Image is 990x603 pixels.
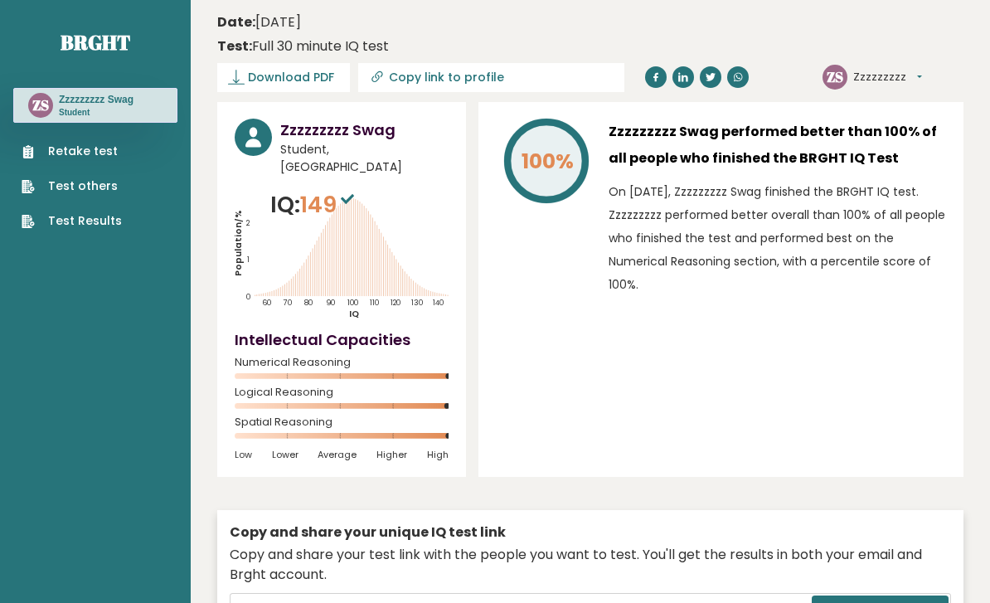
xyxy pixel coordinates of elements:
[235,389,449,396] span: Logical Reasoning
[32,95,49,114] text: ZS
[347,298,358,308] tspan: 100
[235,328,449,351] h4: Intellectual Capacities
[300,189,358,220] span: 149
[326,298,335,308] tspan: 90
[59,93,133,106] h3: Zzzzzzzzz Swag
[280,119,449,141] h3: Zzzzzzzzz Swag
[232,210,245,276] tspan: Population/%
[609,180,946,296] p: On [DATE], Zzzzzzzzz Swag finished the BRGHT IQ test. Zzzzzzzzz performed better overall than 100...
[230,523,951,542] div: Copy and share your unique IQ test link
[230,545,951,585] div: Copy and share your test link with the people you want to test. You'll get the results in both yo...
[235,359,449,366] span: Numerical Reasoning
[217,36,389,56] div: Full 30 minute IQ test
[349,308,359,320] tspan: IQ
[217,12,301,32] time: [DATE]
[283,298,292,308] tspan: 70
[59,107,133,119] p: Student
[427,449,449,460] span: High
[522,147,574,176] tspan: 100%
[827,67,843,86] text: ZS
[318,449,357,460] span: Average
[376,449,407,460] span: Higher
[235,419,449,426] span: Spatial Reasoning
[853,69,922,85] button: Zzzzzzzzz
[217,63,350,92] a: Download PDF
[433,298,444,308] tspan: 140
[411,298,423,308] tspan: 130
[217,36,252,56] b: Test:
[247,255,250,265] tspan: 1
[270,188,358,221] p: IQ:
[609,119,946,172] h3: Zzzzzzzzz Swag performed better than 100% of all people who finished the BRGHT IQ Test
[217,12,255,32] b: Date:
[22,143,122,160] a: Retake test
[262,298,271,308] tspan: 60
[246,218,250,228] tspan: 2
[22,177,122,195] a: Test others
[248,69,334,86] span: Download PDF
[246,292,250,302] tspan: 0
[61,29,130,56] a: Brght
[304,298,313,308] tspan: 80
[235,449,252,460] span: Low
[370,298,379,308] tspan: 110
[22,212,122,230] a: Test Results
[272,449,298,460] span: Lower
[280,141,449,176] span: Student, [GEOGRAPHIC_DATA]
[391,298,400,308] tspan: 120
